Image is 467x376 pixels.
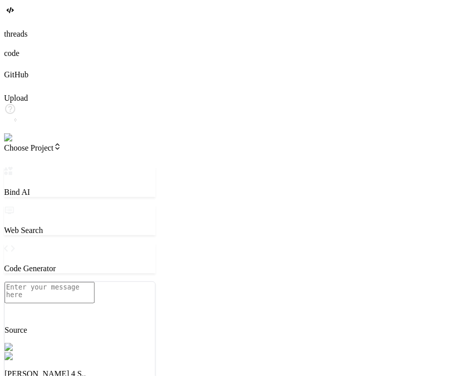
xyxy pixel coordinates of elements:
label: Upload [4,94,28,102]
p: Web Search [4,226,155,235]
p: Source [5,326,155,335]
img: Pick Models [5,343,53,352]
span: Choose Project [4,143,61,152]
p: Code Generator [4,264,155,273]
label: GitHub [4,70,28,79]
label: threads [4,30,27,38]
p: Bind AI [4,188,155,197]
label: code [4,49,19,57]
img: Claude 4 Sonnet [5,352,67,361]
img: settings [4,133,37,142]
